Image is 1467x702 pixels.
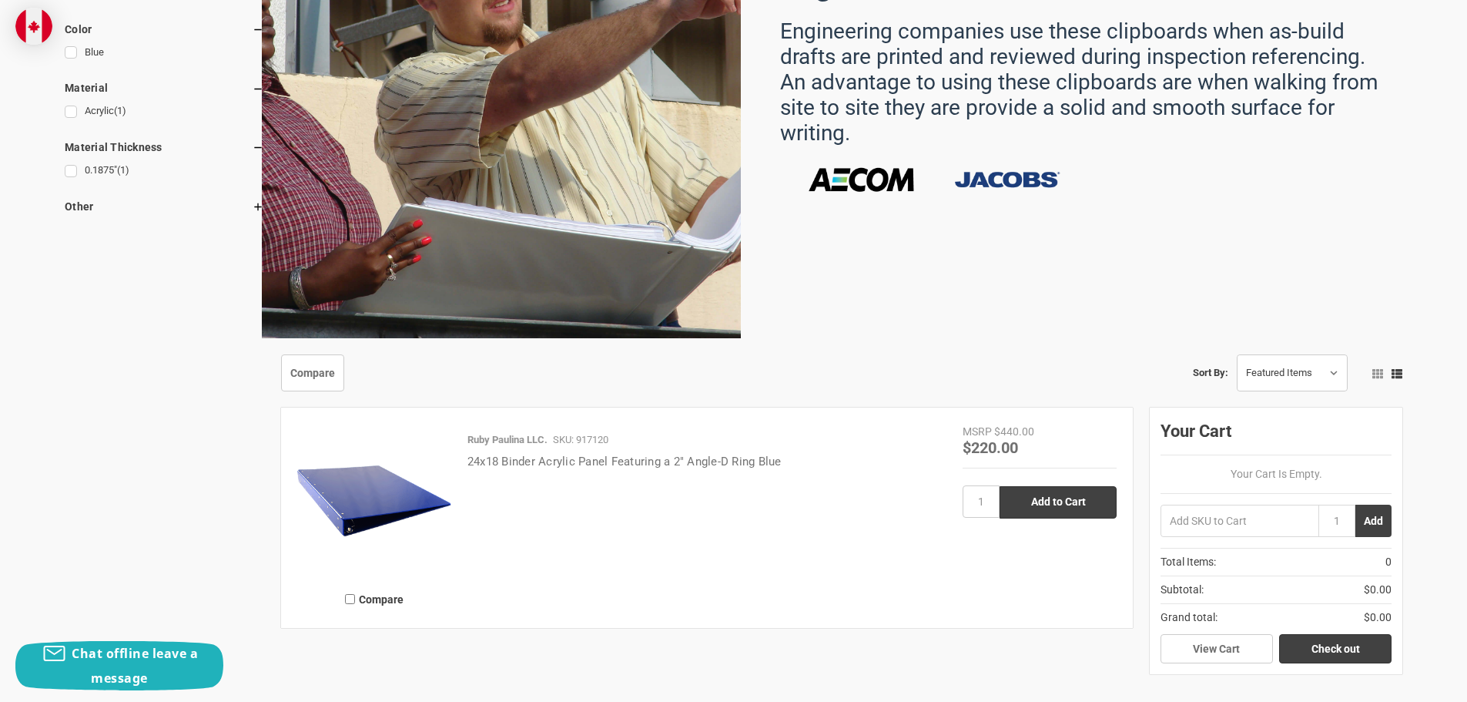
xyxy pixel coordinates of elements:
[15,641,223,690] button: Chat offline leave a message
[114,105,126,116] span: (1)
[65,79,264,97] h5: Material
[1161,634,1273,663] a: View Cart
[467,432,548,448] p: Ruby Paulina LLC.
[65,42,264,63] a: Blue
[994,425,1034,438] span: $440.00
[117,164,129,176] span: (1)
[1161,418,1392,455] div: Your Cart
[1340,660,1467,702] iframe: Google Customer Reviews
[1161,610,1217,626] span: Grand total:
[15,8,52,45] img: duty and tax information for Canada
[1355,505,1392,537] button: Add
[345,594,355,604] input: Compare
[65,20,264,39] h5: Color
[1279,634,1392,663] a: Check out
[65,138,264,156] h5: Material Thickness
[1385,554,1392,570] span: 0
[1193,361,1228,385] label: Sort By:
[1364,610,1392,626] span: $0.00
[65,160,264,181] a: 0.1875"
[780,18,1392,146] h1: Engineering companies use these clipboards when as-build drafts are printed and reviewed during i...
[553,432,608,448] p: SKU: 917120
[281,354,344,391] a: Compare
[1364,582,1392,598] span: $0.00
[65,101,264,122] a: Acrylic
[1161,582,1204,598] span: Subtotal:
[65,197,264,216] h5: Other
[297,586,451,612] label: Compare
[1161,554,1216,570] span: Total Items:
[1161,505,1318,537] input: Add SKU to Cart
[963,424,992,440] div: MSRP
[297,424,451,578] img: 24x18 Binder Acrylic Panel Featuring a 2" Angle-D Ring Blue
[72,645,198,687] span: Chat offline leave a message
[1161,466,1392,482] p: Your Cart Is Empty.
[963,438,1018,457] span: $220.00
[1000,486,1117,519] input: Add to Cart
[467,455,782,469] a: 24x18 Binder Acrylic Panel Featuring a 2" Angle-D Ring Blue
